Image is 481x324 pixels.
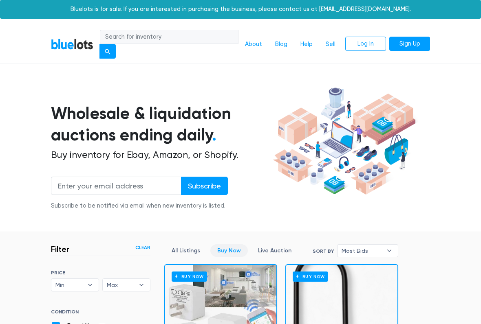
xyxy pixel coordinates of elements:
a: Live Auction [251,244,298,257]
a: Help [294,37,319,52]
a: About [238,37,269,52]
h6: PRICE [51,270,150,276]
a: Buy Now [210,244,248,257]
div: Subscribe to be notified via email when new inventory is listed. [51,201,228,210]
a: All Listings [165,244,207,257]
input: Subscribe [181,177,228,195]
a: Log In [345,37,386,51]
h3: Filter [51,244,69,254]
a: BlueLots [51,38,93,50]
a: Sell [319,37,342,52]
a: Clear [135,244,150,251]
h2: Buy inventory for Ebay, Amazon, or Shopify. [51,149,271,161]
label: Sort By [313,247,334,255]
input: Enter your email address [51,177,181,195]
img: hero-ee84e7d0318cb26816c560f6b4441b76977f77a177738b4e94f68c95b2b83dbb.png [271,85,418,197]
h6: Buy Now [293,271,328,282]
h1: Wholesale & liquidation auctions ending daily [51,103,271,146]
span: . [212,125,216,145]
input: Search for inventory [100,30,238,44]
a: Blog [269,37,294,52]
a: Sign Up [389,37,430,51]
h6: CONDITION [51,309,150,318]
h6: Buy Now [172,271,207,282]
